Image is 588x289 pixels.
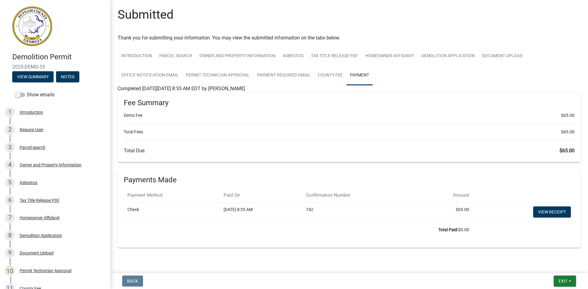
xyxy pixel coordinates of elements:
span: $65.00 [560,148,575,154]
span: Exit [559,279,567,283]
a: Payment Required Email [253,66,314,85]
a: Asbestos [279,46,307,66]
div: 6 [5,195,15,205]
a: Tax Title Release PDF [307,46,362,66]
div: Demolition Application [20,233,62,238]
wm-modal-confirm: Summary [12,75,54,80]
h6: Payments Made [124,176,575,184]
div: 8 [5,231,15,240]
a: Owner and Property Information [196,46,279,66]
td: $0.00 [124,223,473,237]
div: Owner and Property Information [20,163,81,167]
a: Introduction [118,46,156,66]
td: $65.00 [419,202,473,223]
div: 1 [5,107,15,117]
a: Demolition Application [418,46,478,66]
li: Total Fees [124,129,575,135]
a: Parcel search [156,46,196,66]
th: Payment Method [124,188,220,202]
a: Permit Technician Approval [182,66,253,85]
span: $65.00 [561,129,575,135]
a: Document Upload [478,46,526,66]
div: 2 [5,125,15,135]
div: Introduction [20,110,43,114]
li: Demo Fee [124,112,575,119]
th: Paid On [220,188,302,202]
span: Completed [DATE][DATE] 8:55 AM EDT by [PERSON_NAME] [118,86,245,91]
div: 5 [5,178,15,187]
div: 10 [5,266,15,276]
a: County Fee [314,66,346,85]
button: Back [122,276,143,287]
h4: Demolition Permit [12,53,105,61]
div: Homeowner Affidavit [20,216,60,220]
button: Exit [554,276,576,287]
wm-modal-confirm: Notes [56,75,79,80]
div: 9 [5,248,15,258]
a: View receipt [533,206,571,217]
h1: Submitted [118,7,174,22]
a: Homeowner Affidavit [362,46,418,66]
td: 742 [302,202,419,223]
a: Office Notification Email [118,66,182,85]
div: 3 [5,143,15,152]
div: Parcel search [20,145,45,150]
div: Asbestos [20,180,37,185]
h6: Fee Summary [124,98,575,107]
label: Show emails [15,91,55,98]
td: Check [124,202,220,223]
button: Notes [56,71,79,82]
div: Thank you for submitting your information. You may view the submitted information on the tabs below. [118,34,581,42]
a: Payment [346,66,373,85]
img: Putnam County, Georgia [12,6,52,46]
b: Total Paid: [438,227,458,232]
div: Require User [20,128,43,132]
div: Tax Title Release PDF [20,198,60,202]
div: Document Upload [20,251,54,255]
button: View Summary [12,71,54,82]
td: [DATE] 8:55 AM [220,202,302,223]
h6: Total Due [124,148,575,154]
div: Permit Technician Approval [20,269,71,273]
div: 4 [5,160,15,170]
span: 2025-DEMO-55 [12,64,98,70]
span: Back [127,279,138,283]
th: Confirmation Number [302,188,419,202]
th: Amount [419,188,473,202]
span: $65.00 [561,112,575,119]
div: 7 [5,213,15,223]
